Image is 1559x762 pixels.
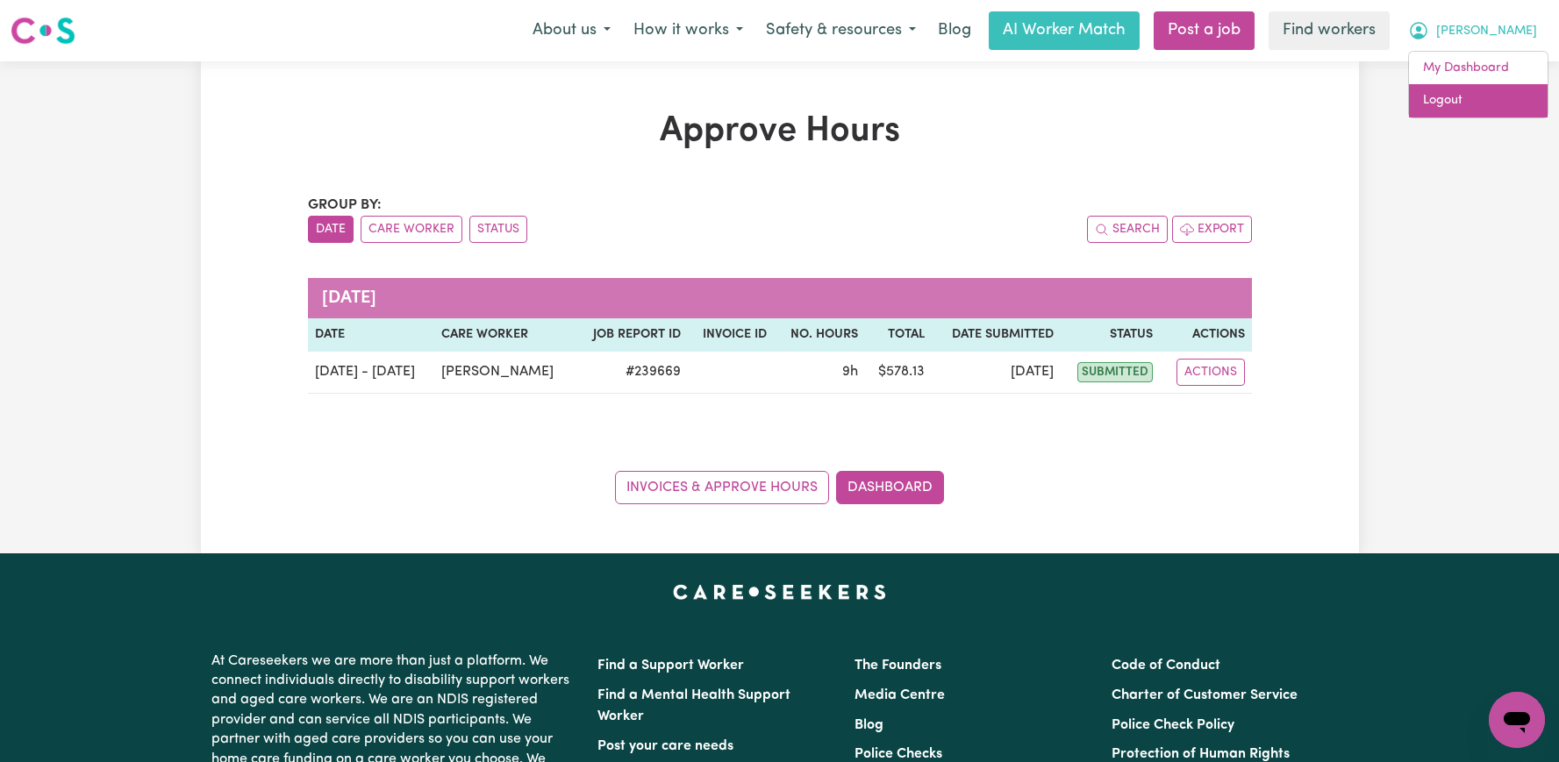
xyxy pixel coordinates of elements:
a: Careseekers home page [673,585,886,599]
span: submitted [1077,362,1153,382]
a: Charter of Customer Service [1112,688,1298,702]
a: The Founders [855,659,941,673]
span: Group by: [308,198,382,212]
th: Total [865,318,933,352]
span: 9 hours [842,365,858,379]
td: # 239669 [575,352,688,394]
th: Date Submitted [932,318,1061,352]
button: About us [521,12,622,49]
a: Police Checks [855,747,942,761]
div: My Account [1408,51,1548,118]
span: [PERSON_NAME] [1436,22,1537,41]
a: Invoices & Approve Hours [615,471,829,504]
td: [DATE] [932,352,1061,394]
button: Export [1172,216,1252,243]
th: Date [308,318,434,352]
caption: [DATE] [308,278,1252,318]
a: AI Worker Match [989,11,1140,50]
button: sort invoices by date [308,216,354,243]
a: Find a Support Worker [597,659,744,673]
a: Logout [1409,84,1548,118]
th: Care worker [434,318,575,352]
a: Find a Mental Health Support Worker [597,688,790,723]
th: Actions [1160,318,1251,352]
a: Post your care needs [597,739,733,753]
h1: Approve Hours [308,110,1252,153]
a: Careseekers logo [11,11,75,51]
button: Actions [1176,359,1245,386]
button: My Account [1397,12,1548,49]
a: Media Centre [855,688,945,702]
th: Invoice ID [688,318,775,352]
a: My Dashboard [1409,52,1548,85]
button: Safety & resources [754,12,927,49]
td: $ 578.13 [865,352,933,394]
a: Dashboard [836,471,944,504]
button: sort invoices by paid status [469,216,527,243]
a: Find workers [1269,11,1390,50]
button: How it works [622,12,754,49]
td: [DATE] - [DATE] [308,352,434,394]
button: sort invoices by care worker [361,216,462,243]
img: Careseekers logo [11,15,75,46]
a: Blog [927,11,982,50]
a: Code of Conduct [1112,659,1220,673]
a: Police Check Policy [1112,718,1234,732]
th: Status [1061,318,1160,352]
iframe: Button to launch messaging window [1489,692,1545,748]
th: No. Hours [774,318,864,352]
td: [PERSON_NAME] [434,352,575,394]
button: Search [1087,216,1168,243]
a: Post a job [1154,11,1255,50]
a: Blog [855,718,883,732]
th: Job Report ID [575,318,688,352]
a: Protection of Human Rights [1112,747,1290,761]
